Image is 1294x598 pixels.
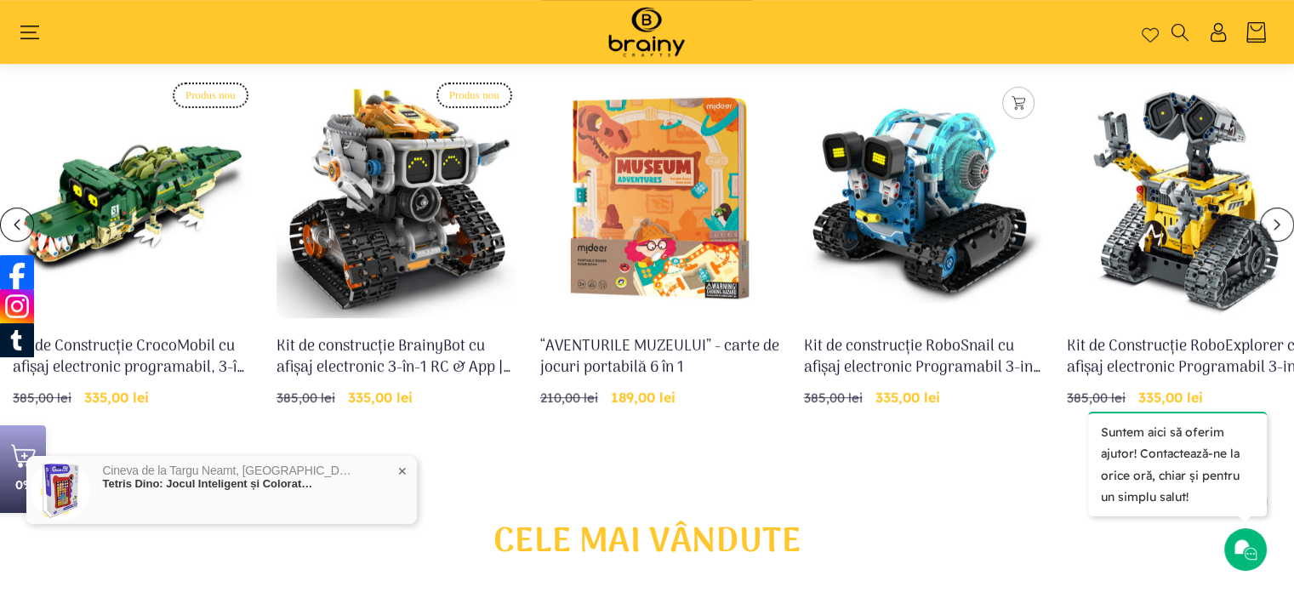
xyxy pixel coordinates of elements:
[1260,208,1294,242] button: Glisare la dreapta
[1012,96,1025,110] span: Adăugați în [GEOGRAPHIC_DATA]
[591,4,702,60] img: Brainy Crafts
[540,336,780,379] a: “AVENTURILE MUZEULUI” - carte de jocuri portabilă 6 în 1
[276,336,516,379] a: Kit de construcție BrainyBot cu afișaj electronic 3-în-1 RC & App | iM.Master (8056)
[43,526,1251,560] h2: CELE MAI VÂNDUTE
[1002,87,1035,119] button: Adăugați în [GEOGRAPHIC_DATA]
[397,465,408,477] span: ✕
[803,336,1043,379] a: Kit de construcție RoboSnail cu afișaj electronic Programabil 3-in-1 RC & App - iM.Master (8059)
[1142,24,1159,41] a: Wishlist page link
[1169,23,1190,42] summary: Căutați
[13,336,253,379] a: Kit de Construcție CrocoMobil cu afișaj electronic programabil, 3-în-1 RC și Aplicație | iM-Maste...
[1088,412,1267,516] p: Suntem aici să oferim ajutor! Contactează-ne la orice oră, chiar și pentru un simplu salut!
[102,477,315,491] a: Tetris Dino: Jocul Inteligent și Colorat, Portabil pentru Copii
[30,459,91,521] img: Tetris Dino: Jocul Inteligent și Colorat, Portabil pentru Copii
[27,23,48,42] summary: Meniu
[1233,537,1258,562] img: Chat icon
[102,464,357,477] p: Cineva de la Targu Neamt, [GEOGRAPHIC_DATA] a cumpărat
